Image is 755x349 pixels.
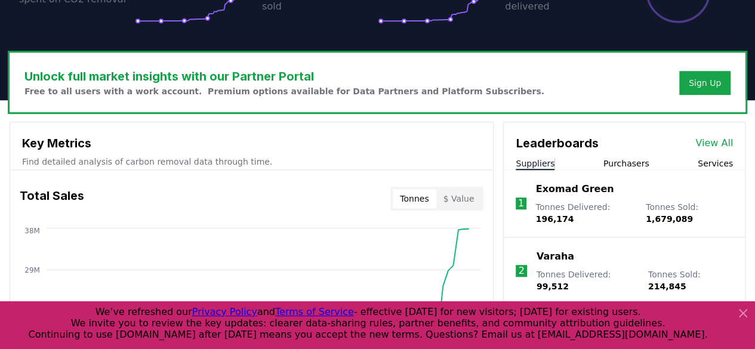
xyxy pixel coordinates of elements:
button: Services [698,157,733,169]
button: Sign Up [679,71,731,95]
h3: Key Metrics [22,134,481,152]
span: 99,512 [537,282,569,291]
p: 1 [518,196,524,211]
span: 196,174 [536,214,574,224]
a: Varaha [537,249,574,264]
tspan: 29M [24,265,40,274]
button: Tonnes [393,189,436,208]
a: Sign Up [689,77,721,89]
p: Tonnes Sold : [646,201,733,225]
p: Free to all users with a work account. Premium options available for Data Partners and Platform S... [24,85,544,97]
h3: Leaderboards [516,134,598,152]
p: 2 [518,264,524,278]
button: Suppliers [516,157,554,169]
button: $ Value [436,189,482,208]
h3: Total Sales [20,187,84,211]
a: View All [695,136,733,150]
a: Exomad Green [536,182,614,196]
span: 1,679,089 [646,214,693,224]
button: Purchasers [603,157,649,169]
span: 214,845 [648,282,686,291]
p: Tonnes Sold : [648,268,733,292]
p: Find detailed analysis of carbon removal data through time. [22,156,481,168]
p: Tonnes Delivered : [537,268,636,292]
h3: Unlock full market insights with our Partner Portal [24,67,544,85]
tspan: 38M [24,226,40,234]
p: Tonnes Delivered : [536,201,634,225]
